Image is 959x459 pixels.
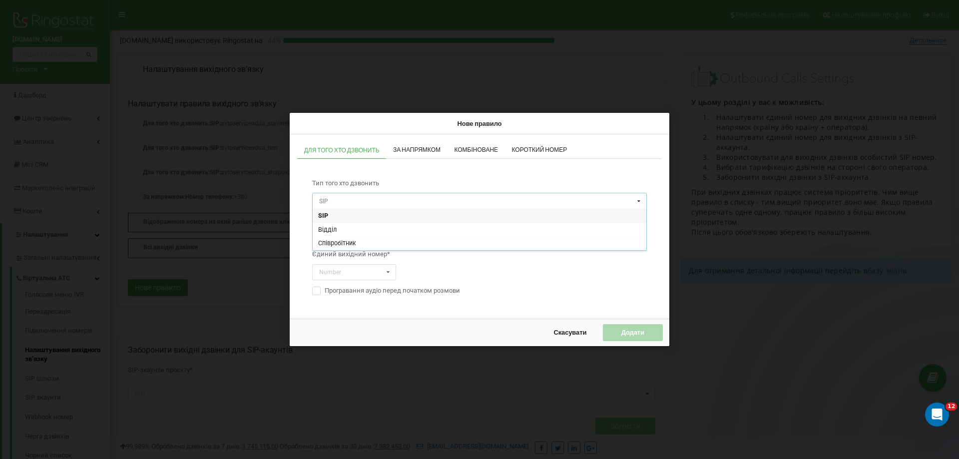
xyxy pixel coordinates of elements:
span: SIP [318,212,328,219]
span: 12 [946,403,957,411]
div: Number [319,269,341,275]
span: Тип того хто дзвонить [312,180,379,187]
span: Комбіноване [454,147,498,153]
span: Відділ [318,226,337,233]
span: Співробітник [318,240,356,247]
span: За напрямком [393,147,441,153]
span: Нове правило [458,119,502,127]
button: Скасувати [544,324,596,341]
iframe: Intercom live chat [925,403,949,427]
span: Програвання аудіо перед початком розмови [325,286,460,297]
span: Єдиний вихідний номер* [312,251,390,258]
span: Короткий номер [512,147,567,153]
span: Для того хто дзвонить [304,147,380,153]
span: Скасувати [553,329,586,337]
